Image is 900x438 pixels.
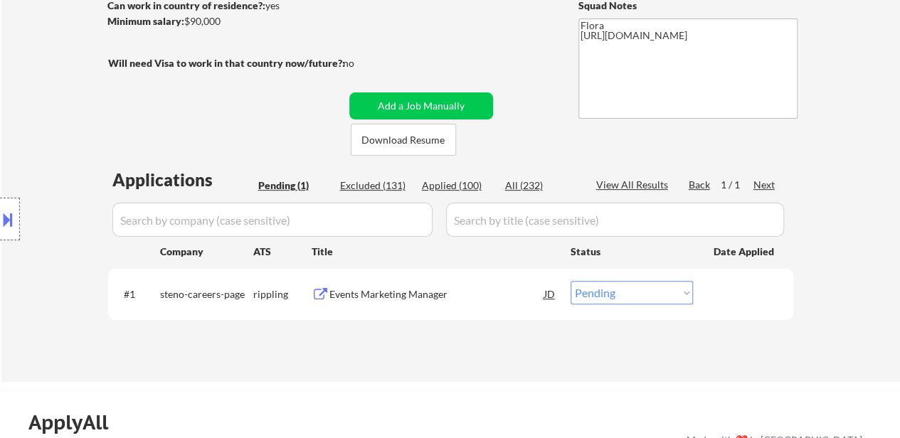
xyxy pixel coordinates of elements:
div: no [343,56,383,70]
button: Add a Job Manually [349,92,493,119]
div: Pending (1) [258,178,329,193]
div: 1 / 1 [721,178,753,192]
div: ATS [253,245,312,259]
div: Applied (100) [422,178,493,193]
button: Download Resume [351,124,456,156]
div: Excluded (131) [340,178,411,193]
div: Next [753,178,776,192]
div: rippling [253,287,312,301]
div: $90,000 [107,14,344,28]
input: Search by title (case sensitive) [446,203,784,237]
strong: Minimum salary: [107,15,184,27]
div: Title [312,245,557,259]
div: View All Results [596,178,672,192]
strong: Will need Visa to work in that country now/future?: [108,57,345,69]
div: ApplyAll [28,410,125,434]
div: Date Applied [714,245,776,259]
div: Events Marketing Manager [329,287,544,301]
div: Back [689,178,711,192]
div: Status [571,238,693,264]
input: Search by company (case sensitive) [112,203,433,237]
div: All (232) [505,178,576,193]
div: JD [543,281,557,306]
